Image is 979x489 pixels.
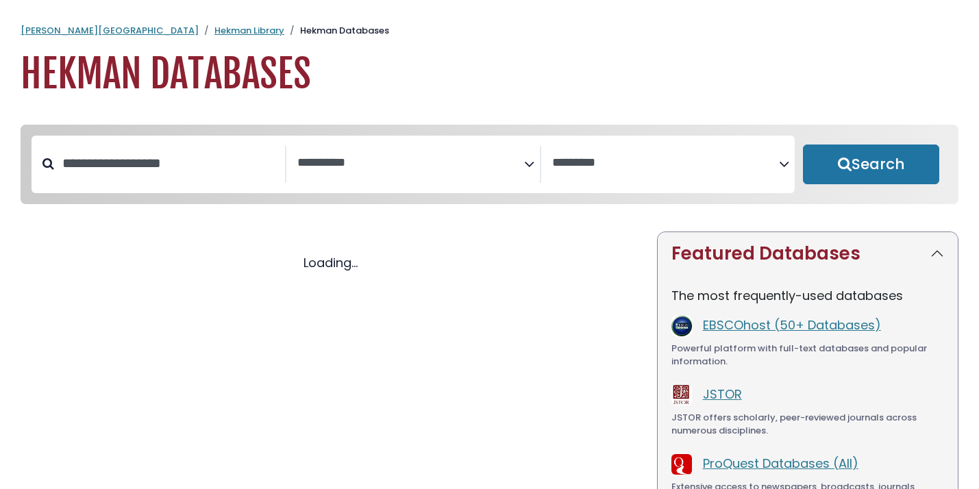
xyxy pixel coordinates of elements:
textarea: Search [297,156,524,171]
div: Loading... [21,253,641,272]
a: [PERSON_NAME][GEOGRAPHIC_DATA] [21,24,199,37]
input: Search database by title or keyword [54,152,285,175]
div: Powerful platform with full-text databases and popular information. [671,342,944,368]
textarea: Search [552,156,779,171]
div: JSTOR offers scholarly, peer-reviewed journals across numerous disciplines. [671,411,944,438]
nav: breadcrumb [21,24,958,38]
p: The most frequently-used databases [671,286,944,305]
h1: Hekman Databases [21,51,958,97]
nav: Search filters [21,125,958,204]
a: EBSCOhost (50+ Databases) [703,316,881,334]
button: Featured Databases [658,232,958,275]
a: JSTOR [703,386,742,403]
a: ProQuest Databases (All) [703,455,858,472]
button: Submit for Search Results [803,145,939,184]
a: Hekman Library [214,24,284,37]
li: Hekman Databases [284,24,389,38]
